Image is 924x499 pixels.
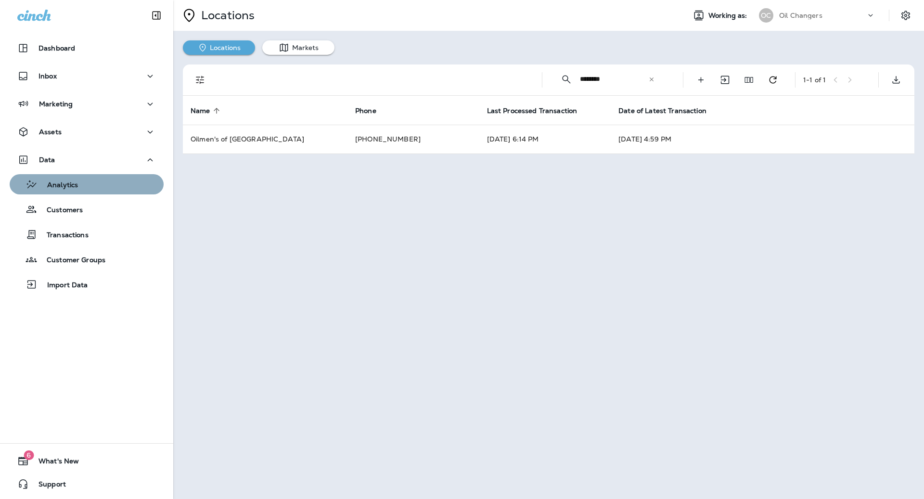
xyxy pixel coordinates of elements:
button: Markets [262,40,334,55]
button: Marketing [10,94,164,114]
button: Import Data [10,274,164,294]
button: Edit Fields [739,70,758,90]
button: Customer Groups [10,249,164,269]
p: Marketing [39,100,73,108]
span: Last Processed Transaction [487,106,590,115]
td: [PHONE_NUMBER] [347,125,479,154]
button: Collapse Search [557,70,576,89]
span: Name [191,107,210,115]
button: Inbox [10,66,164,86]
span: Working as: [708,12,749,20]
p: Dashboard [38,44,75,52]
span: 6 [24,450,34,460]
span: Date of Latest Transaction [618,106,719,115]
td: Oilmen's of [GEOGRAPHIC_DATA] [183,125,347,154]
div: OC [759,8,773,23]
p: Customers [37,206,83,215]
button: Collapse Sidebar [143,6,170,25]
span: Date of Latest Transaction [618,107,706,115]
span: Phone [355,107,376,115]
button: Import Locations [715,70,734,90]
button: Locations [183,40,255,55]
span: Last Processed Transaction [487,107,577,115]
button: Customers [10,199,164,219]
button: Export as CSV [886,70,906,90]
button: Data [10,150,164,169]
p: Analytics [38,181,78,190]
button: Transactions [10,224,164,244]
td: [DATE] 6:14 PM [479,125,611,154]
p: Data [39,156,55,164]
p: Inbox [38,72,57,80]
button: Assets [10,122,164,141]
button: 6What's New [10,451,164,471]
span: Name [191,106,223,115]
button: Analytics [10,174,164,194]
td: [DATE] 4:59 PM [611,125,914,154]
button: Support [10,474,164,494]
p: Import Data [38,281,88,290]
span: Support [29,480,66,492]
p: Assets [39,128,62,136]
div: 1 - 1 of 1 [803,76,826,84]
p: Locations [197,8,255,23]
span: What's New [29,457,79,469]
button: Dashboard [10,38,164,58]
span: Phone [355,106,389,115]
button: Filters [191,70,210,90]
button: Settings [897,7,914,24]
p: Transactions [37,231,89,240]
p: Oil Changers [779,12,822,19]
span: Refresh transaction statistics [763,75,783,83]
button: Create Location [691,70,710,90]
p: Customer Groups [37,256,105,265]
